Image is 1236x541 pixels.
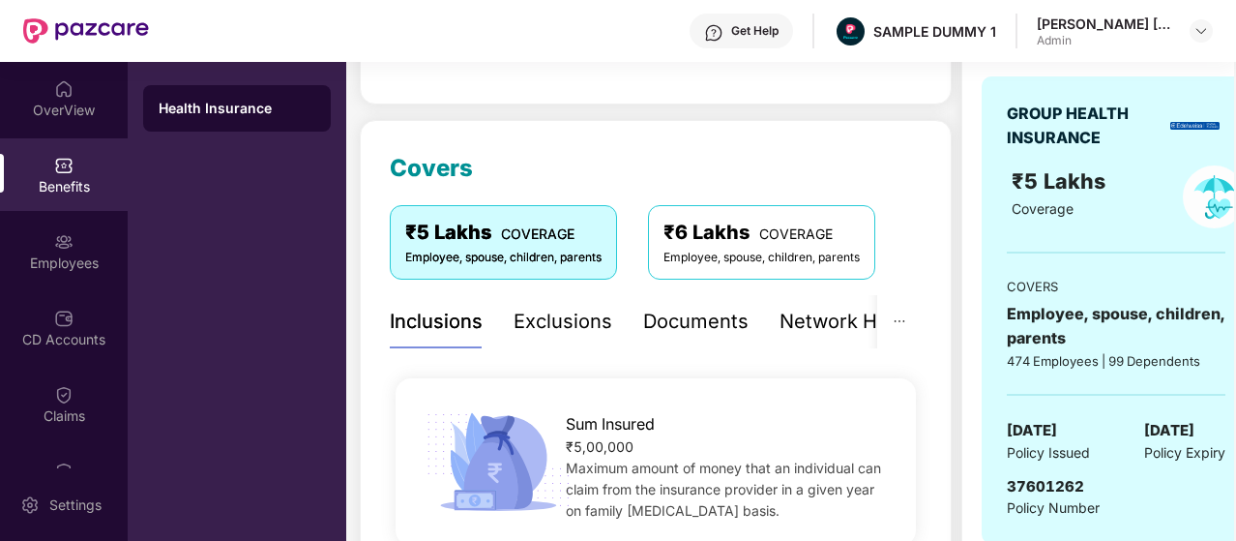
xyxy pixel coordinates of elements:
[54,156,74,175] img: svg+xml;base64,PHN2ZyBpZD0iQmVuZWZpdHMiIHhtbG5zPSJodHRwOi8vd3d3LnczLm9yZy8yMDAwL3N2ZyIgd2lkdGg9Ij...
[1144,442,1225,464] span: Policy Expiry
[1012,200,1074,217] span: Coverage
[780,307,949,337] div: Network Hospitals
[877,295,922,348] button: ellipsis
[643,307,749,337] div: Documents
[20,496,40,515] img: svg+xml;base64,PHN2ZyBpZD0iU2V0dGluZy0yMHgyMCIgeG1sbnM9Imh0dHA6Ly93d3cudzMub3JnLzIwMDAvc3ZnIiB3aW...
[1007,419,1057,442] span: [DATE]
[23,18,149,44] img: New Pazcare Logo
[1007,102,1163,150] div: GROUP HEALTH INSURANCE
[54,309,74,328] img: svg+xml;base64,PHN2ZyBpZD0iQ0RfQWNjb3VudHMiIGRhdGEtbmFtZT0iQ0QgQWNjb3VudHMiIHhtbG5zPSJodHRwOi8vd3...
[837,17,865,45] img: Pazcare_Alternative_logo-01-01.png
[54,232,74,252] img: svg+xml;base64,PHN2ZyBpZD0iRW1wbG95ZWVzIiB4bWxucz0iaHR0cDovL3d3dy53My5vcmcvMjAwMC9zdmciIHdpZHRoPS...
[1170,122,1220,130] img: insurerLogo
[1007,499,1100,516] span: Policy Number
[1007,351,1225,371] div: 474 Employees | 99 Dependents
[873,22,996,41] div: SAMPLE DUMMY 1
[405,249,602,267] div: Employee, spouse, children, parents
[1007,277,1225,296] div: COVERS
[420,407,576,517] img: icon
[390,307,483,337] div: Inclusions
[731,23,779,39] div: Get Help
[54,79,74,99] img: svg+xml;base64,PHN2ZyBpZD0iSG9tZSIgeG1sbnM9Imh0dHA6Ly93d3cudzMub3JnLzIwMDAvc3ZnIiB3aWR0aD0iMjAiIG...
[1007,477,1084,496] span: 37601262
[514,307,612,337] div: Exclusions
[1193,23,1209,39] img: svg+xml;base64,PHN2ZyBpZD0iRHJvcGRvd24tMzJ4MzIiIHhtbG5zPSJodHRwOi8vd3d3LnczLm9yZy8yMDAwL3N2ZyIgd2...
[1037,33,1172,48] div: Admin
[44,496,107,515] div: Settings
[54,462,74,481] img: svg+xml;base64,PHN2ZyBpZD0iQ2xhaW0iIHhtbG5zPSJodHRwOi8vd3d3LnczLm9yZy8yMDAwL3N2ZyIgd2lkdGg9IjIwIi...
[759,225,833,242] span: COVERAGE
[390,154,473,182] span: Covers
[1007,302,1225,350] div: Employee, spouse, children, parents
[566,436,892,458] div: ₹5,00,000
[405,218,602,248] div: ₹5 Lakhs
[1012,168,1111,194] span: ₹5 Lakhs
[1007,442,1090,464] span: Policy Issued
[1037,15,1172,33] div: [PERSON_NAME] [PERSON_NAME]
[501,225,574,242] span: COVERAGE
[159,99,315,118] div: Health Insurance
[663,218,860,248] div: ₹6 Lakhs
[704,23,723,43] img: svg+xml;base64,PHN2ZyBpZD0iSGVscC0zMngzMiIgeG1sbnM9Imh0dHA6Ly93d3cudzMub3JnLzIwMDAvc3ZnIiB3aWR0aD...
[893,315,906,328] span: ellipsis
[54,385,74,405] img: svg+xml;base64,PHN2ZyBpZD0iQ2xhaW0iIHhtbG5zPSJodHRwOi8vd3d3LnczLm9yZy8yMDAwL3N2ZyIgd2lkdGg9IjIwIi...
[1144,419,1194,442] span: [DATE]
[566,412,655,436] span: Sum Insured
[663,249,860,267] div: Employee, spouse, children, parents
[566,460,881,519] span: Maximum amount of money that an individual can claim from the insurance provider in a given year ...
